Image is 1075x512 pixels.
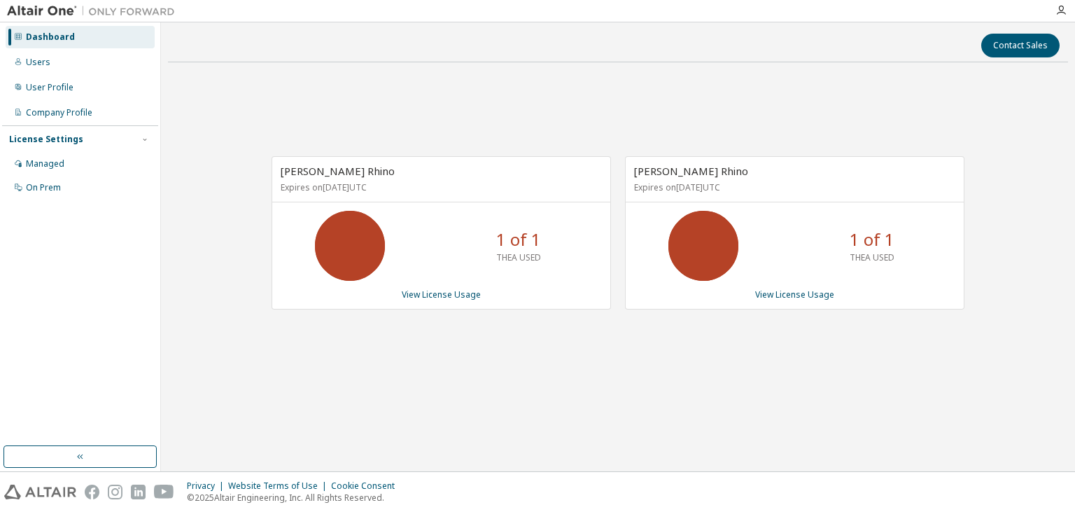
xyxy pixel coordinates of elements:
img: instagram.svg [108,485,122,499]
span: [PERSON_NAME] Rhino [281,164,395,178]
div: Privacy [187,480,228,492]
div: Cookie Consent [331,480,403,492]
img: Altair One [7,4,182,18]
img: linkedin.svg [131,485,146,499]
button: Contact Sales [981,34,1060,57]
img: youtube.svg [154,485,174,499]
span: [PERSON_NAME] Rhino [634,164,748,178]
p: THEA USED [496,251,541,263]
p: 1 of 1 [850,228,894,251]
p: Expires on [DATE] UTC [634,181,952,193]
div: Dashboard [26,32,75,43]
div: On Prem [26,182,61,193]
div: License Settings [9,134,83,145]
div: Users [26,57,50,68]
img: facebook.svg [85,485,99,499]
a: View License Usage [402,289,481,300]
p: © 2025 Altair Engineering, Inc. All Rights Reserved. [187,492,403,504]
p: Expires on [DATE] UTC [281,181,598,193]
img: altair_logo.svg [4,485,76,499]
a: View License Usage [755,289,834,300]
div: Website Terms of Use [228,480,331,492]
div: Managed [26,158,64,169]
div: User Profile [26,82,73,93]
p: THEA USED [850,251,894,263]
p: 1 of 1 [496,228,541,251]
div: Company Profile [26,107,92,118]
